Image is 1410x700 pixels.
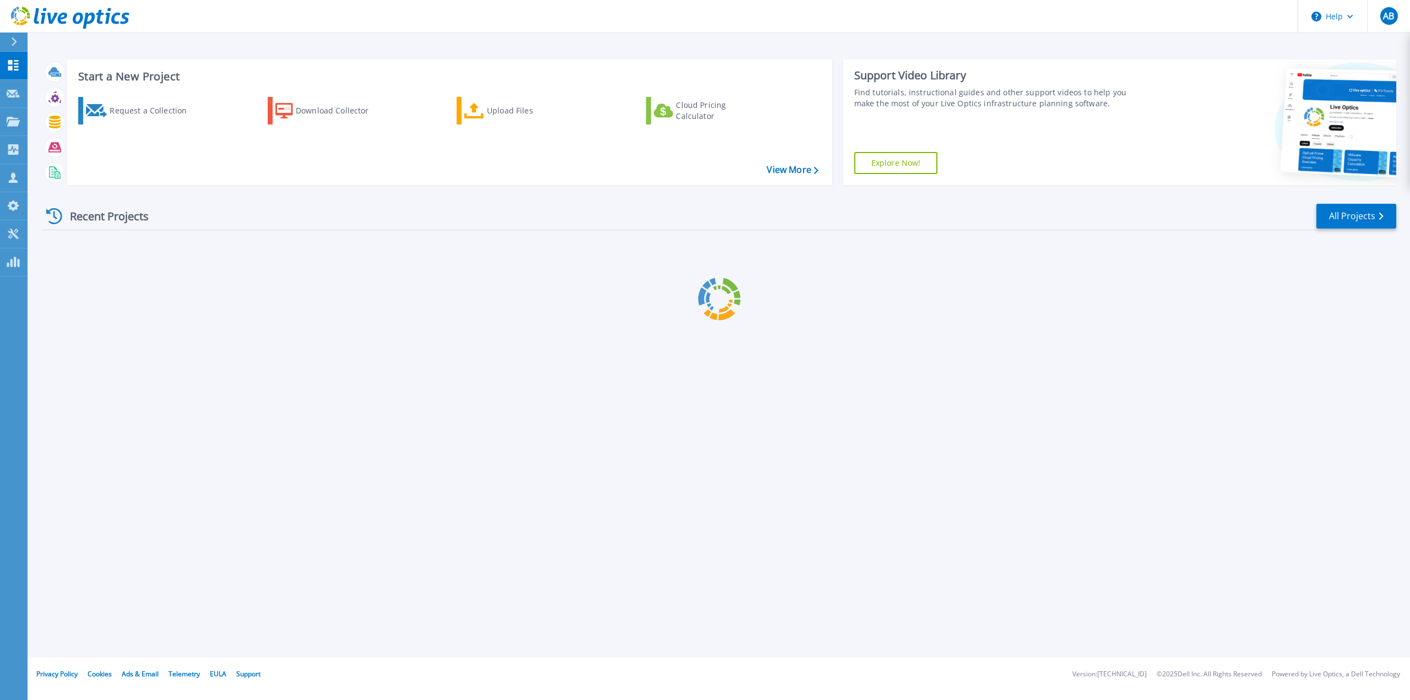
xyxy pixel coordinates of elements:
a: Request a Collection [78,97,201,124]
div: Support Video Library [854,68,1140,83]
a: Upload Files [457,97,579,124]
h3: Start a New Project [78,70,818,83]
a: View More [767,165,818,175]
div: Find tutorials, instructional guides and other support videos to help you make the most of your L... [854,87,1140,109]
a: Telemetry [169,669,200,679]
a: EULA [210,669,226,679]
div: Cloud Pricing Calculator [676,100,764,122]
a: Ads & Email [122,669,159,679]
li: Version: [TECHNICAL_ID] [1072,671,1147,678]
li: © 2025 Dell Inc. All Rights Reserved [1157,671,1262,678]
div: Download Collector [296,100,384,122]
div: Recent Projects [42,203,164,230]
a: All Projects [1316,204,1396,229]
a: Cloud Pricing Calculator [646,97,769,124]
a: Download Collector [268,97,391,124]
a: Privacy Policy [36,669,78,679]
li: Powered by Live Optics, a Dell Technology [1272,671,1400,678]
div: Request a Collection [110,100,198,122]
div: Upload Files [487,100,575,122]
a: Explore Now! [854,152,938,174]
a: Cookies [88,669,112,679]
span: AB [1383,12,1394,20]
a: Support [236,669,261,679]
